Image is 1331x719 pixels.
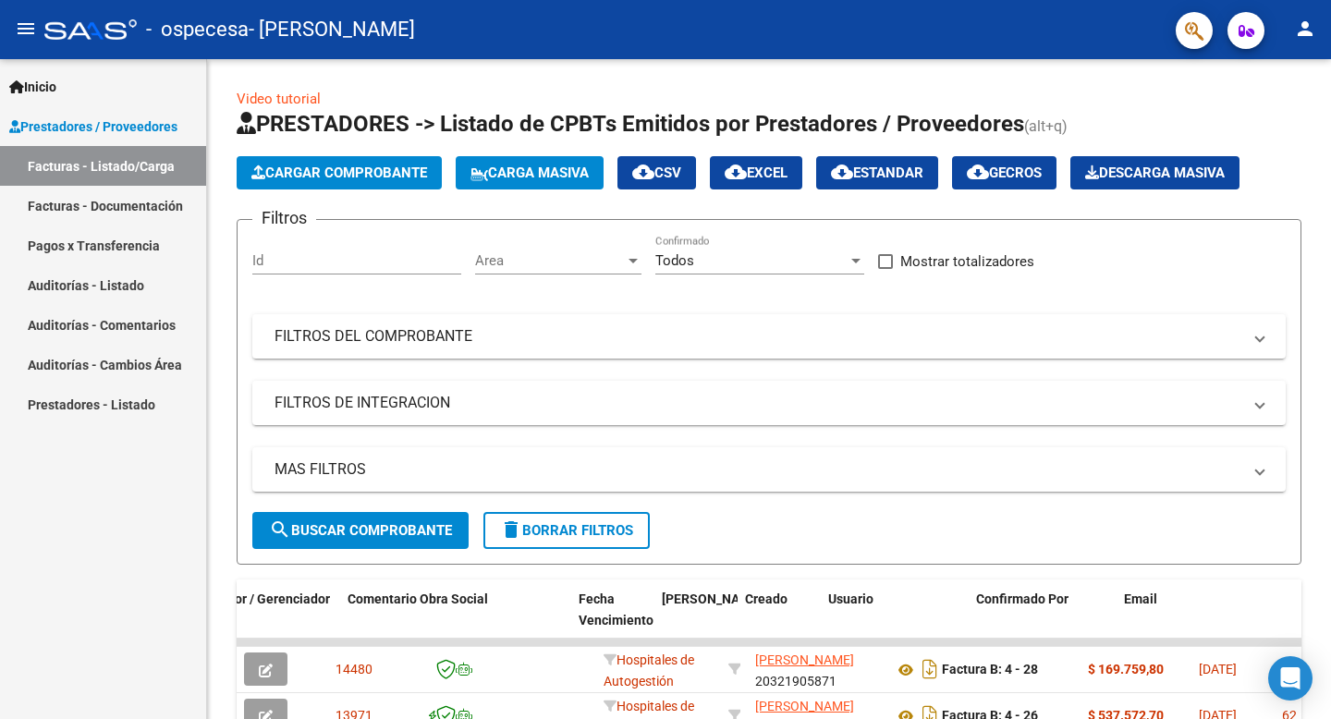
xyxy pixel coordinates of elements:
[470,165,589,181] span: Carga Masiva
[1124,591,1157,606] span: Email
[654,579,738,661] datatable-header-cell: Fecha Confimado
[336,662,372,676] span: 14480
[662,591,762,606] span: [PERSON_NAME]
[617,156,696,189] button: CSV
[500,518,522,541] mat-icon: delete
[632,165,681,181] span: CSV
[1070,156,1239,189] app-download-masive: Descarga masiva de comprobantes (adjuntos)
[275,393,1241,413] mat-panel-title: FILTROS DE INTEGRACION
[9,116,177,137] span: Prestadores / Proveedores
[831,165,923,181] span: Estandar
[456,156,604,189] button: Carga Masiva
[816,156,938,189] button: Estandar
[340,579,571,661] datatable-header-cell: Comentario Obra Social
[710,156,802,189] button: EXCEL
[252,447,1286,492] mat-expansion-panel-header: MAS FILTROS
[252,314,1286,359] mat-expansion-panel-header: FILTROS DEL COMPROBANTE
[348,591,488,606] span: Comentario Obra Social
[1088,662,1164,676] strong: $ 169.759,80
[237,91,321,107] a: Video tutorial
[571,579,654,661] datatable-header-cell: Fecha Vencimiento
[755,699,854,713] span: [PERSON_NAME]
[1268,656,1313,701] div: Open Intercom Messenger
[15,18,37,40] mat-icon: menu
[269,518,291,541] mat-icon: search
[483,512,650,549] button: Borrar Filtros
[976,591,1068,606] span: Confirmado Por
[1199,662,1237,676] span: [DATE]
[237,111,1024,137] span: PRESTADORES -> Listado de CPBTs Emitidos por Prestadores / Proveedores
[269,522,452,539] span: Buscar Comprobante
[655,252,694,269] span: Todos
[725,161,747,183] mat-icon: cloud_download
[942,663,1038,677] strong: Factura B: 4 - 28
[1085,165,1225,181] span: Descarga Masiva
[475,252,625,269] span: Area
[146,9,249,50] span: - ospecesa
[275,459,1241,480] mat-panel-title: MAS FILTROS
[828,591,873,606] span: Usuario
[738,579,821,661] datatable-header-cell: Creado
[500,522,633,539] span: Borrar Filtros
[969,579,1117,661] datatable-header-cell: Confirmado Por
[952,156,1056,189] button: Gecros
[821,579,969,661] datatable-header-cell: Usuario
[967,161,989,183] mat-icon: cloud_download
[632,161,654,183] mat-icon: cloud_download
[252,381,1286,425] mat-expansion-panel-header: FILTROS DE INTEGRACION
[252,205,316,231] h3: Filtros
[251,165,427,181] span: Cargar Comprobante
[237,156,442,189] button: Cargar Comprobante
[275,326,1241,347] mat-panel-title: FILTROS DEL COMPROBANTE
[252,512,469,549] button: Buscar Comprobante
[745,591,788,606] span: Creado
[725,165,788,181] span: EXCEL
[1117,579,1301,661] datatable-header-cell: Email
[900,250,1034,273] span: Mostrar totalizadores
[755,650,879,689] div: 20321905871
[1024,117,1068,135] span: (alt+q)
[579,591,653,628] span: Fecha Vencimiento
[9,77,56,97] span: Inicio
[967,165,1042,181] span: Gecros
[755,652,854,667] span: [PERSON_NAME]
[918,654,942,684] i: Descargar documento
[1070,156,1239,189] button: Descarga Masiva
[604,652,694,689] span: Hospitales de Autogestión
[249,9,415,50] span: - [PERSON_NAME]
[1294,18,1316,40] mat-icon: person
[831,161,853,183] mat-icon: cloud_download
